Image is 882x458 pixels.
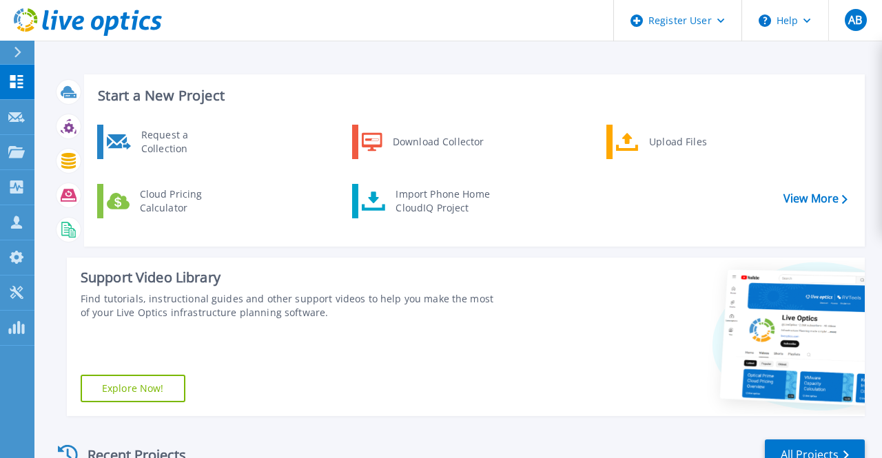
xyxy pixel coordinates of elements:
[642,128,744,156] div: Upload Files
[389,187,496,215] div: Import Phone Home CloudIQ Project
[97,184,238,218] a: Cloud Pricing Calculator
[783,192,848,205] a: View More
[134,128,235,156] div: Request a Collection
[133,187,235,215] div: Cloud Pricing Calculator
[352,125,493,159] a: Download Collector
[98,88,847,103] h3: Start a New Project
[848,14,862,25] span: AB
[606,125,748,159] a: Upload Files
[81,292,495,320] div: Find tutorials, instructional guides and other support videos to help you make the most of your L...
[386,128,490,156] div: Download Collector
[97,125,238,159] a: Request a Collection
[81,269,495,287] div: Support Video Library
[81,375,185,402] a: Explore Now!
